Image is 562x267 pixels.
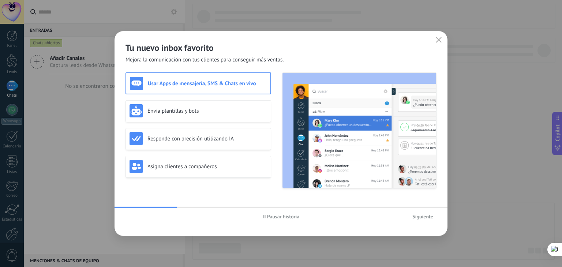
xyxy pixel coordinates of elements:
[259,211,303,222] button: Pausar historia
[125,56,284,64] span: Mejora la comunicación con tus clientes para conseguir más ventas.
[147,135,267,142] h3: Responde con precisión utilizando IA
[125,42,437,53] h2: Tu nuevo inbox favorito
[412,214,433,219] span: Siguiente
[409,211,437,222] button: Siguiente
[148,80,267,87] h3: Usar Apps de mensajería, SMS & Chats en vivo
[267,214,300,219] span: Pausar historia
[147,163,267,170] h3: Asigna clientes a compañeros
[147,108,267,114] h3: Envía plantillas y bots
